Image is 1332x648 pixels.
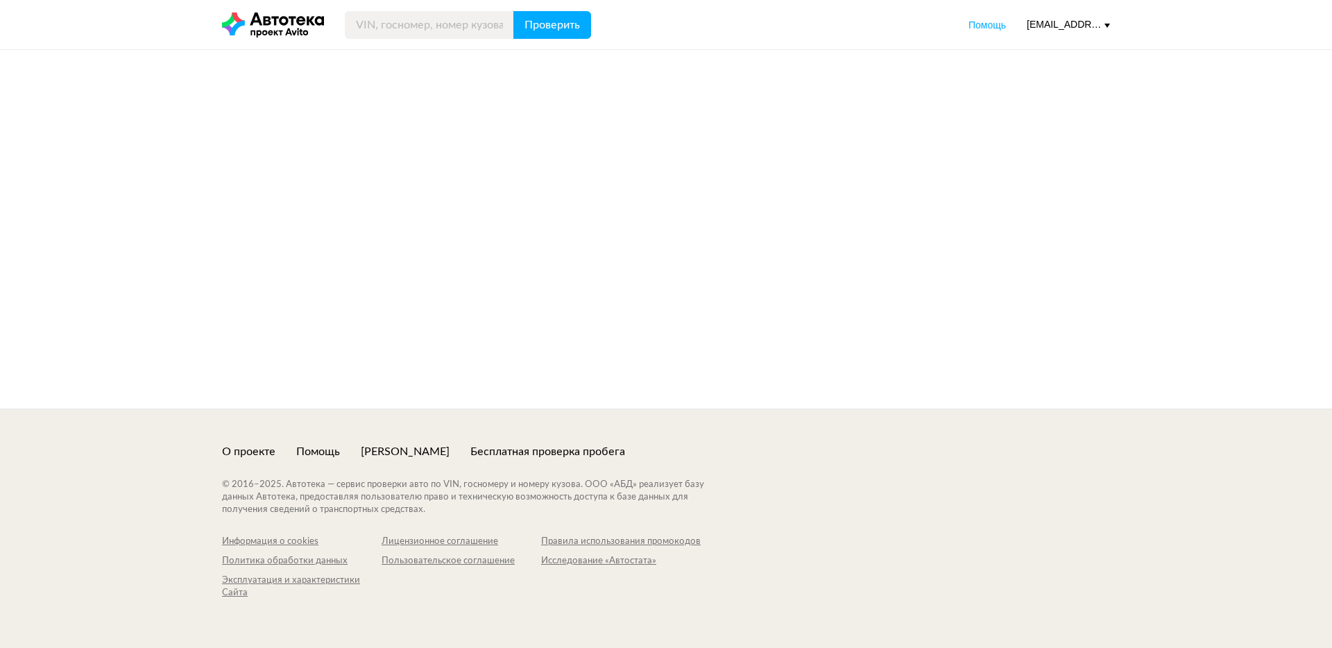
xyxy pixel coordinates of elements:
[222,444,275,459] a: О проекте
[296,444,340,459] a: Помощь
[513,11,591,39] button: Проверить
[524,19,580,31] span: Проверить
[968,19,1006,31] span: Помощь
[541,536,701,548] a: Правила использования промокодов
[541,555,701,568] a: Исследование «Автостата»
[361,444,450,459] a: [PERSON_NAME]
[345,11,514,39] input: VIN, госномер, номер кузова
[968,18,1006,32] a: Помощь
[222,479,732,516] div: © 2016– 2025 . Автотека — сервис проверки авто по VIN, госномеру и номеру кузова. ООО «АБД» реали...
[222,536,382,548] a: Информация о cookies
[222,574,382,599] a: Эксплуатация и характеристики Сайта
[382,555,541,568] a: Пользовательское соглашение
[1027,18,1110,31] div: [EMAIL_ADDRESS][DOMAIN_NAME]
[382,536,541,548] a: Лицензионное соглашение
[470,444,625,459] a: Бесплатная проверка пробега
[222,555,382,568] a: Политика обработки данных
